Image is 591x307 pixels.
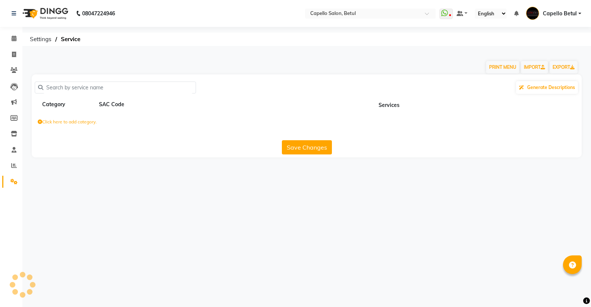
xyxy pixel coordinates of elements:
div: Category [41,100,95,109]
a: IMPORT [521,61,548,74]
a: EXPORT [550,61,578,74]
div: SAC Code [98,100,152,109]
iframe: chat widget [560,277,584,300]
button: Save Changes [282,140,332,154]
button: PRINT MENU [486,61,519,74]
button: Generate Descriptions [516,81,578,94]
th: Services [197,98,582,112]
span: Generate Descriptions [527,85,575,90]
img: logo [19,3,70,24]
span: Capello Betul [543,10,577,18]
label: Click here to add category. [38,119,97,125]
b: 08047224946 [82,3,115,24]
input: Search by service name [43,82,193,93]
span: Service [57,33,84,46]
span: Settings [26,33,55,46]
img: Capello Betul [526,7,539,20]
